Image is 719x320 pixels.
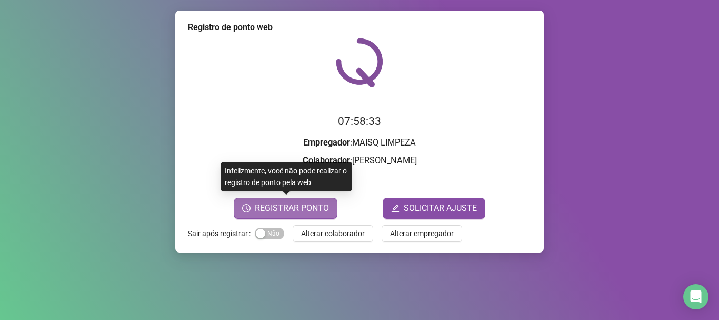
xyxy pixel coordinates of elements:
[188,21,531,34] div: Registro de ponto web
[404,202,477,215] span: SOLICITAR AJUSTE
[255,202,329,215] span: REGISTRAR PONTO
[293,225,373,242] button: Alterar colaborador
[303,138,350,148] strong: Empregador
[383,198,485,219] button: editSOLICITAR AJUSTE
[390,228,454,239] span: Alterar empregador
[683,284,708,309] div: Open Intercom Messenger
[188,136,531,150] h3: : MAISQ LIMPEZA
[188,154,531,168] h3: : [PERSON_NAME]
[234,198,337,219] button: REGISTRAR PONTO
[301,228,365,239] span: Alterar colaborador
[221,162,352,191] div: Infelizmente, você não pode realizar o registro de ponto pela web
[338,115,381,128] time: 07:58:33
[188,225,255,242] label: Sair após registrar
[336,38,383,87] img: QRPoint
[303,156,350,166] strong: Colaborador
[242,204,251,212] span: clock-circle
[382,225,462,242] button: Alterar empregador
[391,204,400,212] span: edit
